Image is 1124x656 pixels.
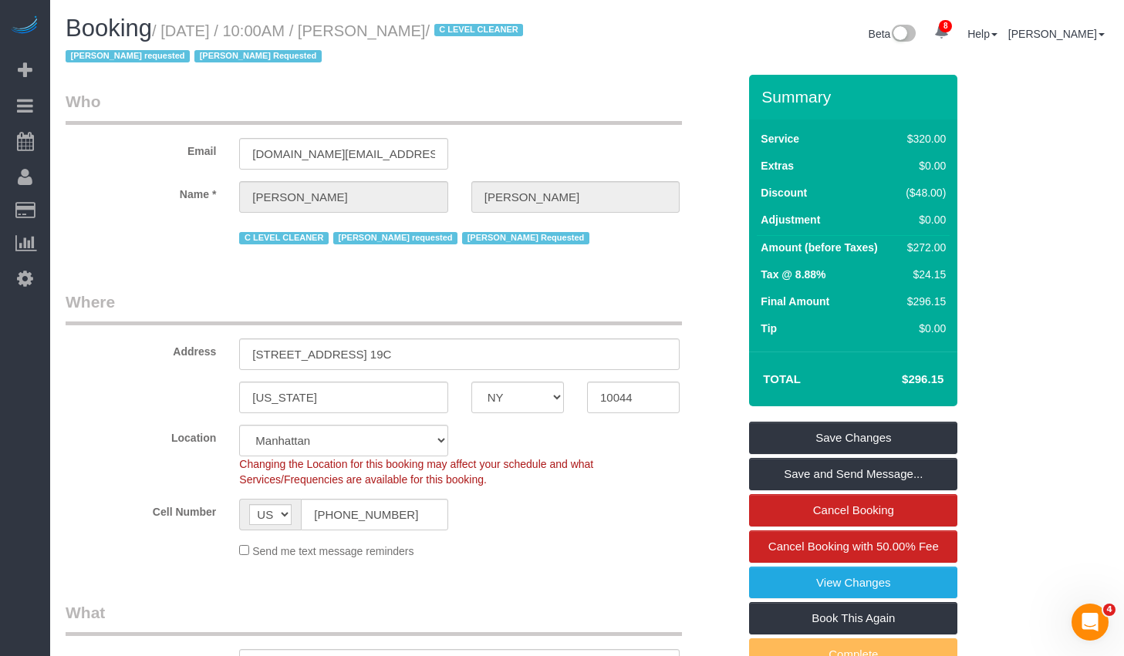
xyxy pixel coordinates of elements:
span: 8 [939,20,952,32]
img: New interface [890,25,916,45]
a: Save and Send Message... [749,458,957,490]
a: Cancel Booking with 50.00% Fee [749,530,957,563]
img: Automaid Logo [9,15,40,37]
label: Amount (before Taxes) [761,240,877,255]
label: Discount [761,185,807,200]
label: Cell Number [54,499,228,520]
span: [PERSON_NAME] Requested [462,232,589,244]
a: Save Changes [749,422,957,454]
h4: $296.15 [856,373,943,386]
h3: Summary [761,88,950,106]
div: $272.00 [900,240,947,255]
legend: Where [66,291,682,325]
span: [PERSON_NAME] Requested [194,50,322,62]
span: Send me text message reminders [252,545,413,557]
input: First Name [239,181,447,213]
label: Email [54,138,228,159]
input: Email [239,138,447,170]
label: Address [54,338,228,359]
input: Zip Code [587,382,680,413]
label: Location [54,425,228,446]
a: Book This Again [749,602,957,634]
legend: Who [66,90,682,125]
span: [PERSON_NAME] requested [66,50,190,62]
div: $296.15 [900,294,947,309]
a: [PERSON_NAME] [1008,28,1105,40]
span: C LEVEL CLEANER [239,232,329,244]
label: Service [761,131,799,146]
legend: What [66,601,682,636]
div: $320.00 [900,131,947,146]
span: 4 [1103,604,1116,616]
span: C LEVEL CLEANER [434,24,524,36]
div: $0.00 [900,212,947,227]
input: Last Name [471,181,680,213]
a: Beta [869,28,916,40]
div: $24.15 [900,267,947,282]
a: View Changes [749,567,957,599]
span: Cancel Booking with 50.00% Fee [768,540,939,553]
a: Cancel Booking [749,494,957,526]
span: Changing the Location for this booking may affect your schedule and what Services/Frequencies are... [239,458,593,486]
label: Name * [54,181,228,202]
iframe: Intercom live chat [1072,604,1109,641]
input: Cell Number [301,499,447,530]
small: / [DATE] / 10:00AM / [PERSON_NAME] [66,22,528,66]
div: $0.00 [900,158,947,173]
div: $0.00 [900,321,947,336]
label: Adjustment [761,212,820,227]
label: Final Amount [761,294,829,309]
strong: Total [763,372,801,385]
a: 8 [927,15,957,49]
a: Help [967,28,997,40]
input: City [239,382,447,413]
div: ($48.00) [900,185,947,200]
span: Booking [66,15,152,42]
label: Tip [761,321,777,336]
label: Tax @ 8.88% [761,267,825,282]
label: Extras [761,158,794,173]
span: [PERSON_NAME] requested [333,232,457,244]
